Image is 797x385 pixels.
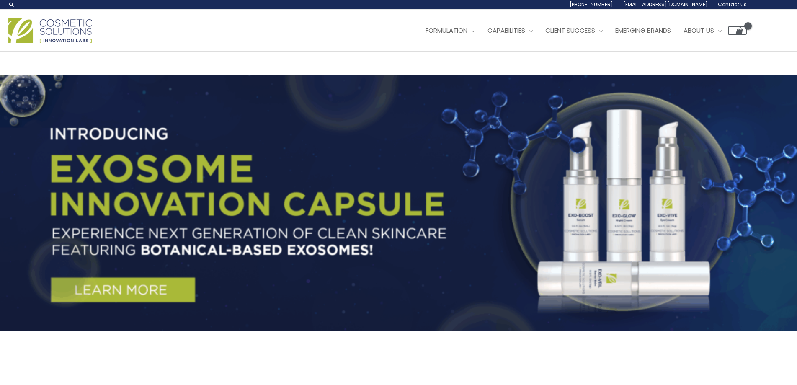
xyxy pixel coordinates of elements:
a: Formulation [419,18,481,43]
span: About Us [684,26,714,35]
span: Client Success [545,26,595,35]
span: [PHONE_NUMBER] [570,1,613,8]
span: Formulation [426,26,467,35]
a: View Shopping Cart, empty [728,26,747,35]
a: Emerging Brands [609,18,677,43]
a: Search icon link [8,1,15,8]
span: Emerging Brands [615,26,671,35]
span: [EMAIL_ADDRESS][DOMAIN_NAME] [623,1,708,8]
a: About Us [677,18,728,43]
a: Client Success [539,18,609,43]
span: Contact Us [718,1,747,8]
span: Capabilities [487,26,525,35]
img: Cosmetic Solutions Logo [8,18,92,43]
nav: Site Navigation [413,18,747,43]
a: Capabilities [481,18,539,43]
